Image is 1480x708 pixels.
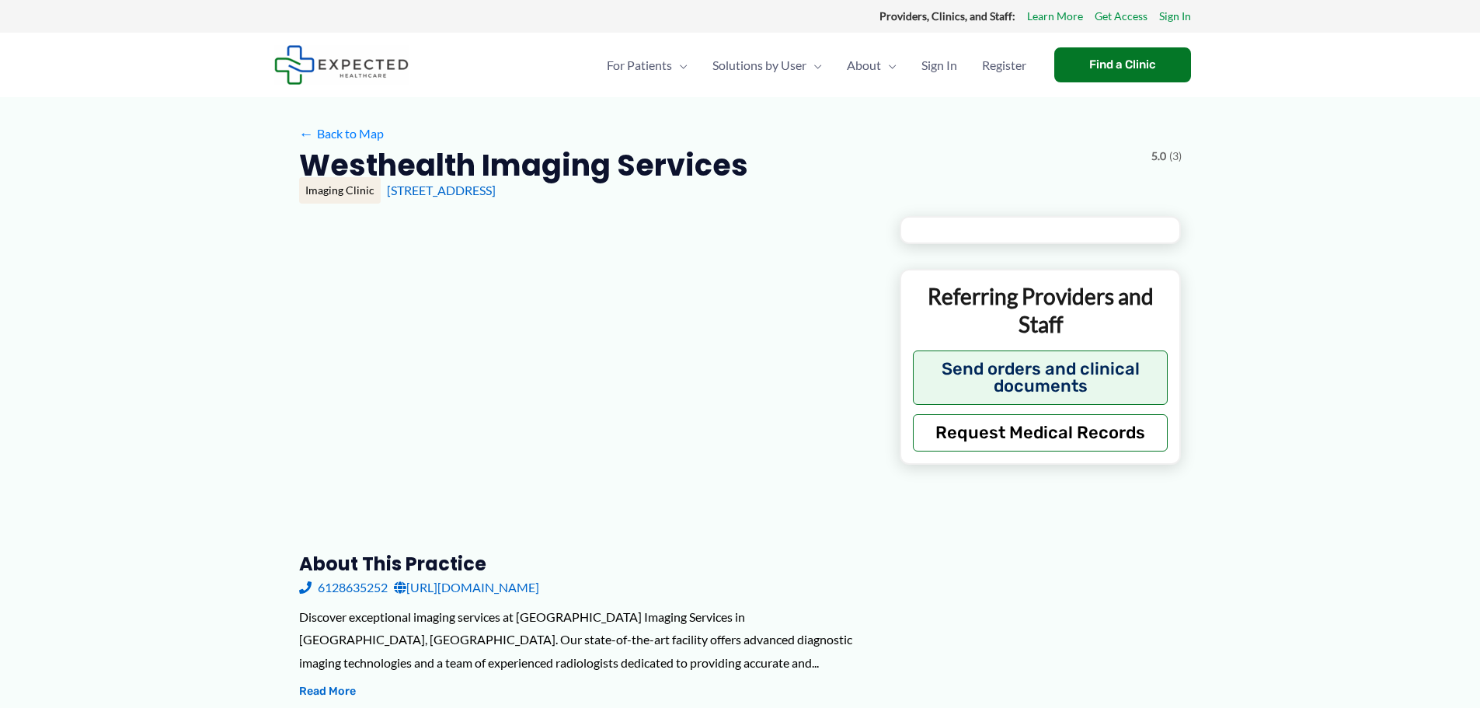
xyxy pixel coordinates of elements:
[594,38,1039,92] nav: Primary Site Navigation
[834,38,909,92] a: AboutMenu Toggle
[982,38,1026,92] span: Register
[1169,146,1182,166] span: (3)
[921,38,957,92] span: Sign In
[1095,6,1147,26] a: Get Access
[879,9,1015,23] strong: Providers, Clinics, and Staff:
[913,414,1168,452] button: Request Medical Records
[672,38,688,92] span: Menu Toggle
[394,576,539,599] a: [URL][DOMAIN_NAME]
[1027,6,1083,26] a: Learn More
[712,38,806,92] span: Solutions by User
[299,126,314,141] span: ←
[299,146,748,184] h2: Westhealth Imaging Services
[1151,146,1166,166] span: 5.0
[299,576,388,599] a: 6128635252
[299,177,381,204] div: Imaging Clinic
[806,38,822,92] span: Menu Toggle
[299,552,875,576] h3: About this practice
[607,38,672,92] span: For Patients
[299,682,356,701] button: Read More
[387,183,496,197] a: [STREET_ADDRESS]
[881,38,897,92] span: Menu Toggle
[299,605,875,675] div: Discover exceptional imaging services at [GEOGRAPHIC_DATA] Imaging Services in [GEOGRAPHIC_DATA],...
[1159,6,1191,26] a: Sign In
[909,38,970,92] a: Sign In
[594,38,700,92] a: For PatientsMenu Toggle
[700,38,834,92] a: Solutions by UserMenu Toggle
[847,38,881,92] span: About
[1054,47,1191,82] a: Find a Clinic
[913,282,1168,339] p: Referring Providers and Staff
[274,45,409,85] img: Expected Healthcare Logo - side, dark font, small
[970,38,1039,92] a: Register
[913,351,1168,405] button: Send orders and clinical documents
[299,122,384,145] a: ←Back to Map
